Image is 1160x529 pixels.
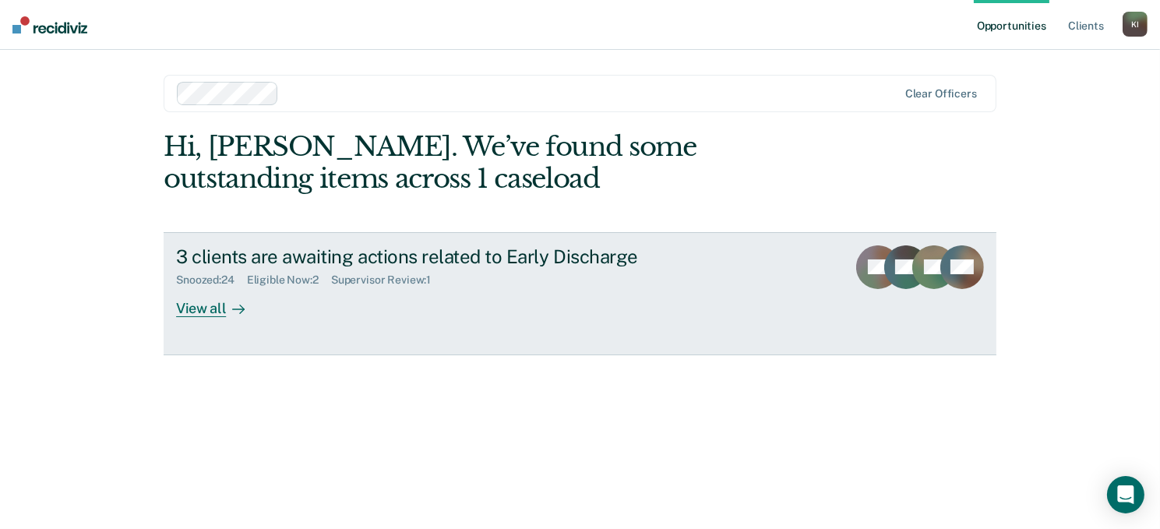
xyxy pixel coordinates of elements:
div: View all [176,287,263,317]
button: KI [1123,12,1148,37]
div: Supervisor Review : 1 [331,273,443,287]
div: Eligible Now : 2 [247,273,331,287]
a: 3 clients are awaiting actions related to Early DischargeSnoozed:24Eligible Now:2Supervisor Revie... [164,232,996,355]
img: Recidiviz [12,16,87,34]
div: Open Intercom Messenger [1107,476,1144,513]
div: K I [1123,12,1148,37]
div: Snoozed : 24 [176,273,247,287]
div: 3 clients are awaiting actions related to Early Discharge [176,245,723,268]
div: Clear officers [905,87,977,101]
div: Hi, [PERSON_NAME]. We’ve found some outstanding items across 1 caseload [164,131,830,195]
